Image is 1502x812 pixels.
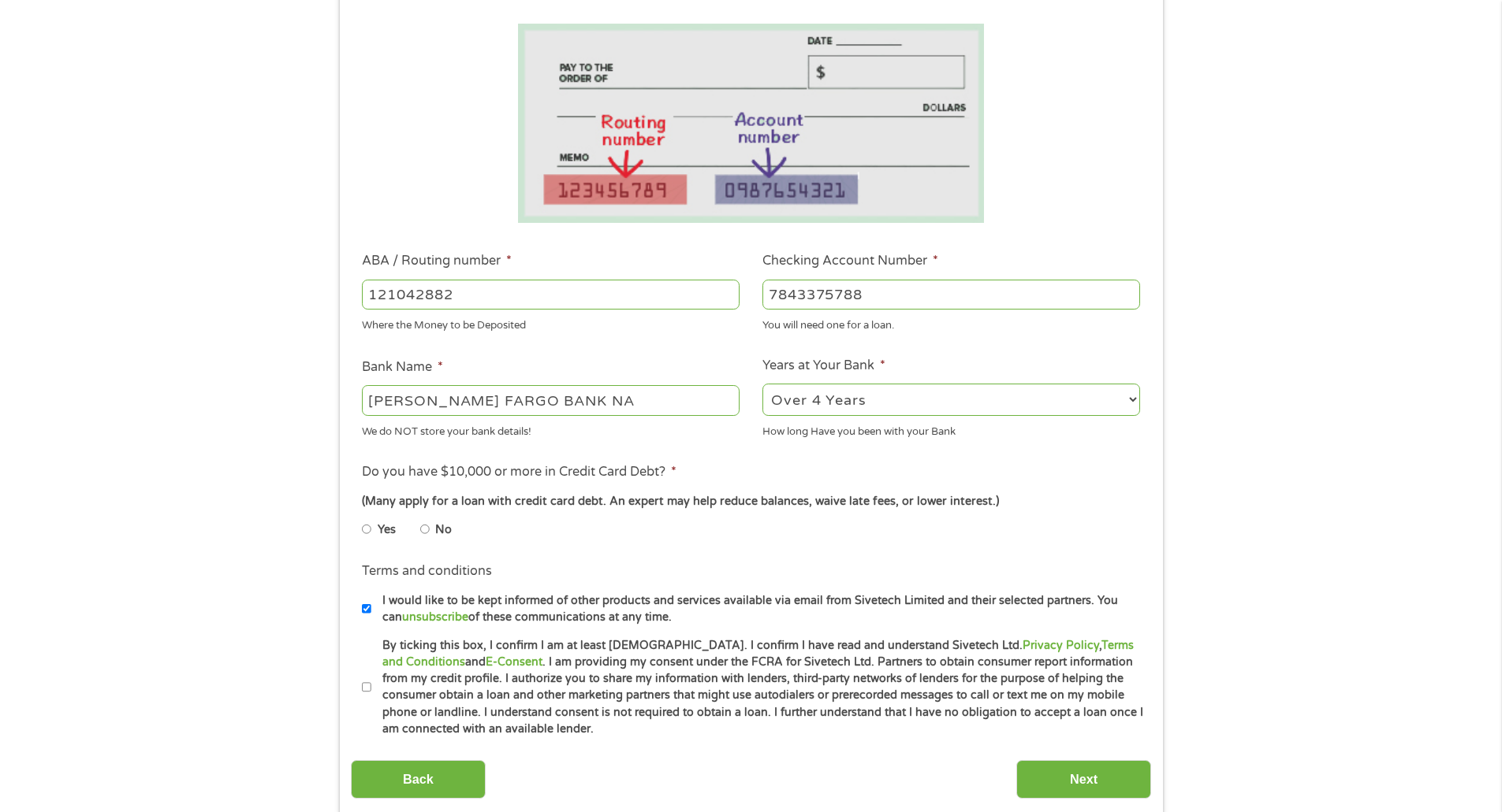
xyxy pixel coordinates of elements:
[362,359,443,376] label: Bank Name
[402,610,468,624] a: unsubscribe
[1016,760,1151,799] input: Next
[362,313,740,334] div: Where the Money to be Deposited
[362,418,740,439] div: We do NOT store your bank details!
[762,358,885,374] label: Years at Your Bank
[362,280,740,310] input: 263177916
[435,521,452,539] label: No
[362,464,676,480] label: Do you have $10,000 or more in Credit Card Debt?
[362,563,492,580] label: Terms and conditions
[1023,639,1099,652] a: Privacy Policy
[362,493,1139,510] div: (Many apply for a loan with credit card debt. An expert may help reduce balances, waive late fees...
[762,313,1140,334] div: You will need one for a loan.
[371,592,1145,626] label: I would like to be kept informed of other products and services available via email from Sivetech...
[371,637,1145,738] label: By ticking this box, I confirm I am at least [DEMOGRAPHIC_DATA]. I confirm I have read and unders...
[382,639,1134,669] a: Terms and Conditions
[351,760,486,799] input: Back
[378,521,396,539] label: Yes
[362,253,512,269] label: ABA / Routing number
[486,655,542,669] a: E-Consent
[762,280,1140,310] input: 345634636
[518,24,985,223] img: Routing number location
[762,253,938,269] label: Checking Account Number
[762,418,1140,439] div: How long Have you been with your Bank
